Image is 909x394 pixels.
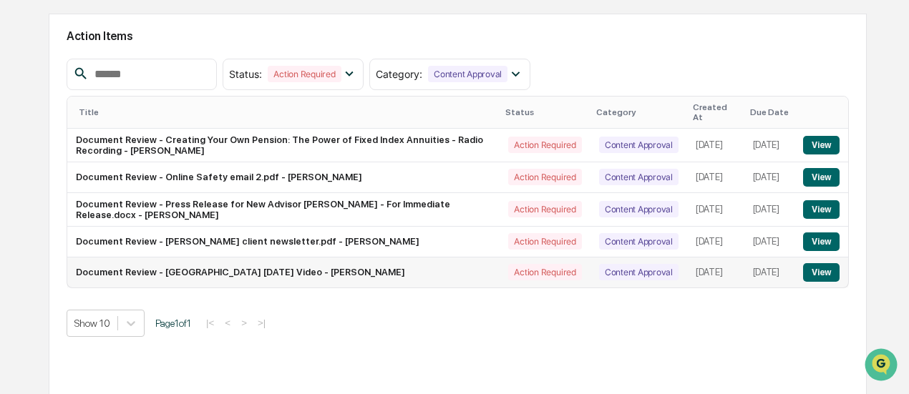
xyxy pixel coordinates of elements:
div: Due Date [750,107,789,117]
div: 🔎 [14,208,26,220]
div: Start new chat [49,109,235,123]
a: 🖐️Preclearance [9,174,98,200]
button: View [803,136,840,154]
div: Content Approval [599,233,679,250]
div: Content Approval [599,137,679,153]
td: [DATE] [687,257,744,287]
div: Category [596,107,681,117]
a: Powered byPylon [101,241,173,252]
div: Action Required [508,264,581,280]
div: Action Required [508,201,581,217]
button: > [237,317,251,329]
td: [DATE] [687,193,744,227]
td: [DATE] [744,193,795,227]
span: Preclearance [29,179,92,194]
div: Action Required [508,169,581,185]
td: [DATE] [687,162,744,193]
button: View [803,200,840,219]
button: |< [202,317,218,329]
div: Title [79,107,494,117]
div: Content Approval [428,66,507,82]
span: Status : [229,68,262,80]
div: 🖐️ [14,181,26,192]
td: [DATE] [744,227,795,257]
span: Page 1 of 1 [155,317,191,329]
td: [DATE] [744,129,795,162]
span: Category : [376,68,422,80]
div: We're available if you need us! [49,123,181,134]
div: Action Required [508,233,581,250]
button: View [803,168,840,187]
div: Action Required [508,137,581,153]
div: Content Approval [599,169,679,185]
td: [DATE] [687,227,744,257]
span: Data Lookup [29,207,90,221]
button: Start new chat [243,113,261,130]
td: Document Review - Press Release for New Advisor [PERSON_NAME] - For Immediate Release.docx - [PER... [67,193,500,227]
button: >| [253,317,270,329]
a: View [803,139,840,150]
div: 🗄️ [104,181,115,192]
div: Content Approval [599,201,679,217]
div: Status [505,107,584,117]
a: 🔎Data Lookup [9,201,96,227]
button: View [803,263,840,282]
td: Document Review - [GEOGRAPHIC_DATA] [DATE] Video - [PERSON_NAME] [67,257,500,287]
td: [DATE] [744,162,795,193]
td: Document Review - Creating Your Own Pension: The Power of Fixed Index Annuities - Radio Recording... [67,129,500,162]
div: Content Approval [599,264,679,280]
button: View [803,232,840,251]
td: Document Review - [PERSON_NAME] client newsletter.pdf - [PERSON_NAME] [67,227,500,257]
a: View [803,267,840,277]
div: Action Required [268,66,341,82]
iframe: Open customer support [863,347,902,385]
td: Document Review - Online Safety email 2.pdf - [PERSON_NAME] [67,162,500,193]
img: 1746055101610-c473b297-6a78-478c-a979-82029cc54cd1 [14,109,40,134]
p: How can we help? [14,29,261,52]
button: < [220,317,235,329]
td: [DATE] [744,257,795,287]
a: View [803,204,840,215]
td: [DATE] [687,129,744,162]
span: Attestations [118,179,178,194]
h2: Action Items [67,29,849,43]
span: Pylon [142,242,173,252]
a: 🗄️Attestations [98,174,183,200]
a: View [803,172,840,182]
a: View [803,236,840,247]
div: Created At [693,102,739,122]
